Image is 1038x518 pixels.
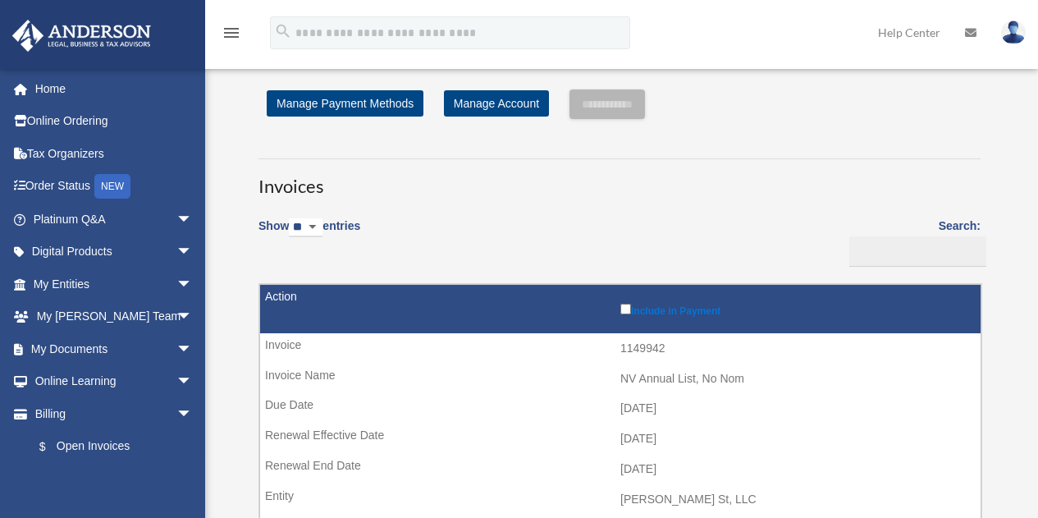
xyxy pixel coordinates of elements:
[11,72,217,105] a: Home
[176,365,209,399] span: arrow_drop_down
[844,216,981,267] label: Search:
[222,23,241,43] i: menu
[11,332,217,365] a: My Documentsarrow_drop_down
[620,372,972,386] div: NV Annual List, No Nom
[260,393,981,424] td: [DATE]
[11,170,217,204] a: Order StatusNEW
[620,304,631,314] input: Include in Payment
[11,236,217,268] a: Digital Productsarrow_drop_down
[7,20,156,52] img: Anderson Advisors Platinum Portal
[176,332,209,366] span: arrow_drop_down
[11,365,217,398] a: Online Learningarrow_drop_down
[849,236,986,268] input: Search:
[258,216,360,254] label: Show entries
[94,174,130,199] div: NEW
[444,90,549,117] a: Manage Account
[176,300,209,334] span: arrow_drop_down
[260,484,981,516] td: [PERSON_NAME] St, LLC
[176,397,209,431] span: arrow_drop_down
[260,333,981,364] td: 1149942
[11,397,209,430] a: Billingarrow_drop_down
[620,300,972,317] label: Include in Payment
[176,236,209,269] span: arrow_drop_down
[11,300,217,333] a: My [PERSON_NAME] Teamarrow_drop_down
[267,90,423,117] a: Manage Payment Methods
[11,137,217,170] a: Tax Organizers
[1001,21,1026,44] img: User Pic
[176,203,209,236] span: arrow_drop_down
[260,424,981,455] td: [DATE]
[11,268,217,300] a: My Entitiesarrow_drop_down
[11,203,217,236] a: Platinum Q&Aarrow_drop_down
[176,268,209,301] span: arrow_drop_down
[222,29,241,43] a: menu
[258,158,981,199] h3: Invoices
[274,22,292,40] i: search
[23,430,201,464] a: $Open Invoices
[48,437,57,457] span: $
[11,105,217,138] a: Online Ordering
[289,218,322,237] select: Showentries
[260,454,981,485] td: [DATE]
